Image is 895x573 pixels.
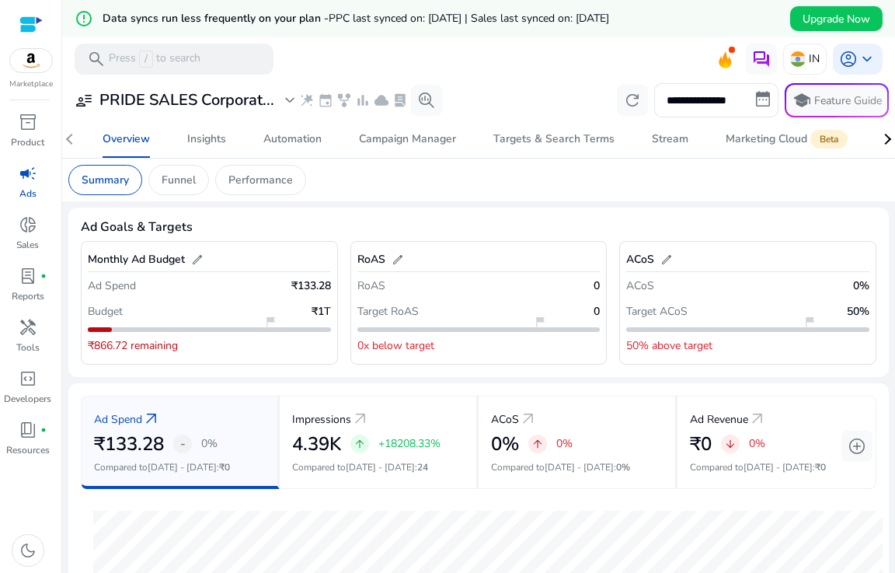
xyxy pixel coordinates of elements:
[19,318,37,337] span: handyman
[623,91,642,110] span: refresh
[594,278,600,294] p: 0
[312,303,331,320] p: ₹1T
[336,93,352,108] span: family_history
[9,79,53,90] p: Marketplace
[16,238,39,252] p: Sales
[690,411,748,428] p: Ad Revenue
[40,273,47,279] span: fiber_manual_record
[10,49,52,72] img: amazon.svg
[803,11,870,27] span: Upgrade Now
[12,289,44,303] p: Reports
[19,267,37,285] span: lab_profile
[803,316,816,328] span: flag_2
[785,83,889,117] button: schoolFeature Guide
[219,461,230,473] span: ₹0
[744,461,813,473] span: [DATE] - [DATE]
[280,91,299,110] span: expand_more
[75,91,93,110] span: user_attributes
[355,93,371,108] span: bar_chart
[292,433,341,456] h2: 4.39K
[491,411,519,428] p: ACoS
[690,433,712,456] h2: ₹0
[617,85,648,116] button: refresh
[94,411,142,428] p: Ad Spend
[357,278,385,294] p: RoAS
[841,431,872,462] button: add_circle
[351,410,370,428] a: arrow_outward
[519,410,538,428] a: arrow_outward
[493,134,615,145] div: Targets & Search Terms
[357,303,419,320] p: Target RoAS
[16,341,40,355] p: Tools
[263,134,322,145] div: Automation
[81,220,193,235] h4: Ad Goals & Targets
[626,337,712,354] p: 50% above target
[299,93,315,108] span: wand_stars
[142,410,161,428] a: arrow_outward
[264,316,277,328] span: flag_2
[417,461,428,473] span: 24
[82,172,129,188] p: Summary
[4,392,51,406] p: Developers
[748,410,767,428] a: arrow_outward
[724,438,737,450] span: arrow_downward
[19,113,37,131] span: inventory_2
[491,433,519,456] h2: 0%
[19,369,37,388] span: code_blocks
[103,12,609,26] h5: Data syncs run less frequently on your plan -
[292,460,464,474] p: Compared to :
[814,93,882,109] p: Feature Guide
[749,438,765,449] p: 0%
[616,461,630,473] span: 0%
[346,461,415,473] span: [DATE] - [DATE]
[594,303,600,320] p: 0
[94,433,164,456] h2: ₹133.28
[858,50,876,68] span: keyboard_arrow_down
[187,134,226,145] div: Insights
[19,541,37,560] span: dark_mode
[690,460,863,474] p: Compared to :
[626,253,654,267] h5: ACoS
[329,11,609,26] span: PPC last synced on: [DATE] | Sales last synced on: [DATE]
[626,278,654,294] p: ACoS
[392,253,404,266] span: edit
[292,411,351,428] p: Impressions
[839,50,858,68] span: account_circle
[103,134,150,145] div: Overview
[417,91,436,110] span: search_insights
[853,278,869,294] p: 0%
[19,215,37,234] span: donut_small
[40,427,47,433] span: fiber_manual_record
[815,461,826,473] span: ₹0
[848,437,866,456] span: add_circle
[318,93,333,108] span: event
[810,130,848,148] span: Beta
[374,93,389,108] span: cloud
[87,50,106,68] span: search
[94,460,265,474] p: Compared to :
[19,187,37,201] p: Ads
[847,303,869,320] p: 50%
[660,253,673,266] span: edit
[75,9,93,28] mat-icon: error_outline
[378,438,441,449] p: +18208.33%
[88,278,136,294] p: Ad Spend
[19,164,37,183] span: campaign
[6,443,50,457] p: Resources
[353,438,366,450] span: arrow_upward
[359,134,456,145] div: Campaign Manager
[88,303,123,320] p: Budget
[148,461,217,473] span: [DATE] - [DATE]
[11,135,44,149] p: Product
[201,438,218,449] p: 0%
[88,337,178,354] p: ₹866.72 remaining
[726,133,851,145] div: Marketing Cloud
[19,421,37,439] span: book_4
[491,460,663,474] p: Compared to :
[109,51,200,68] p: Press to search
[790,51,806,67] img: in.svg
